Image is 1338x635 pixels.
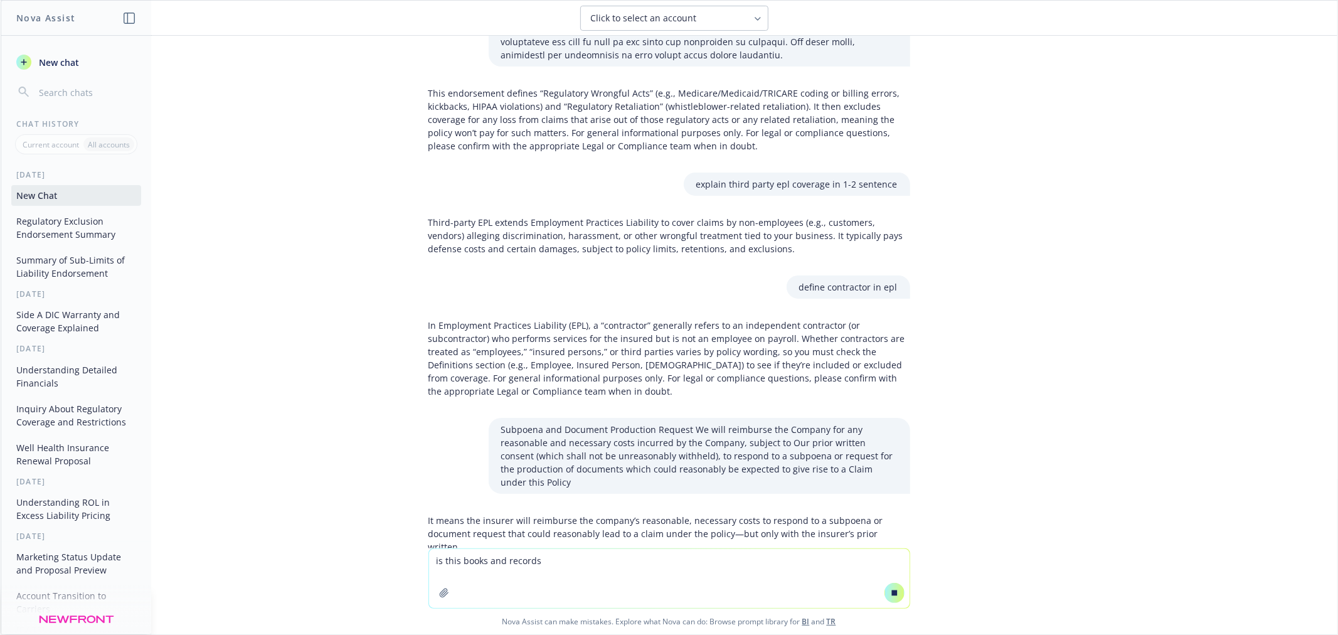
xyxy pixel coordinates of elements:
div: [DATE] [1,289,151,299]
div: [DATE] [1,476,151,487]
p: Current account [23,139,79,150]
textarea: is this books and records [429,549,910,608]
p: explain third party epl coverage in 1-2 sentence [696,178,898,191]
p: It means the insurer will reimburse the company’s reasonable, necessary costs to respond to a sub... [428,514,910,553]
span: New chat [36,56,79,69]
input: Search chats [36,83,136,101]
button: Inquiry About Regulatory Coverage and Restrictions [11,398,141,432]
button: Marketing Status Update and Proposal Preview [11,547,141,580]
button: Account Transition to Carriers [11,585,141,619]
button: New Chat [11,185,141,206]
p: This endorsement defines “Regulatory Wrongful Acts” (e.g., Medicare/Medicaid/TRICARE coding or bi... [428,87,910,152]
button: Side A DIC Warranty and Coverage Explained [11,304,141,338]
button: New chat [11,51,141,73]
p: define contractor in epl [799,280,898,294]
button: Regulatory Exclusion Endorsement Summary [11,211,141,245]
button: Click to select an account [580,6,768,31]
div: [DATE] [1,531,151,542]
span: Nova Assist can make mistakes. Explore what Nova can do: Browse prompt library for and [6,609,1332,634]
button: Understanding ROL in Excess Liability Pricing [11,492,141,526]
span: Click to select an account [591,12,697,24]
button: Well Health Insurance Renewal Proposal [11,437,141,471]
p: In Employment Practices Liability (EPL), a “contractor” generally refers to an independent contra... [428,319,910,398]
p: Third-party EPL extends Employment Practices Liability to cover claims by non-employees (e.g., cu... [428,216,910,255]
button: Summary of Sub-Limits of Liability Endorsement [11,250,141,284]
a: TR [827,616,836,627]
div: [DATE] [1,624,151,635]
h1: Nova Assist [16,11,75,24]
a: BI [802,616,810,627]
p: All accounts [88,139,130,150]
button: Understanding Detailed Financials [11,360,141,393]
p: Subpoena and Document Production Request We will reimburse the Company for any reasonable and nec... [501,423,898,489]
div: Chat History [1,119,151,129]
div: [DATE] [1,343,151,354]
div: [DATE] [1,169,151,180]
